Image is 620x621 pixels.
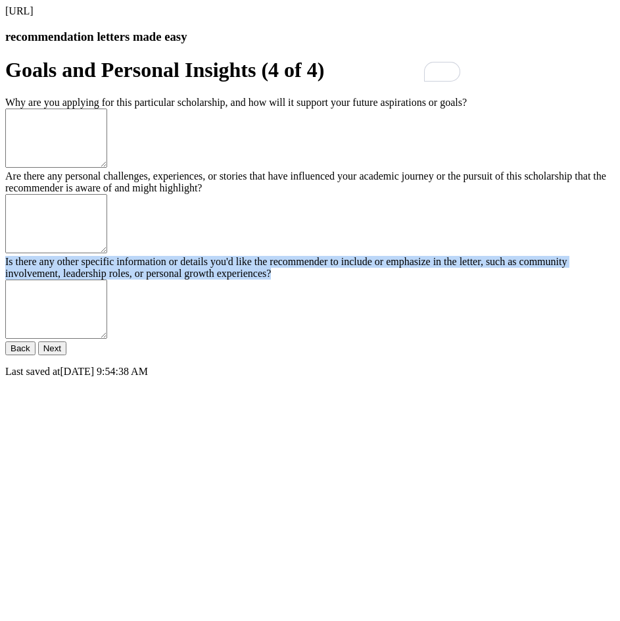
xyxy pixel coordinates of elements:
label: Why are you applying for this particular scholarship, and how will it support your future aspirat... [5,97,467,108]
textarea: To enrich screen reader interactions, please activate Accessibility in Grammarly extension settings [5,109,107,168]
span: [URL] [5,5,34,16]
h3: recommendation letters made easy [5,30,615,44]
button: Next [38,341,66,355]
button: Back [5,341,36,355]
p: Last saved at [DATE] 9:54:38 AM [5,366,615,378]
label: Is there any other specific information or details you'd like the recommender to include or empha... [5,256,567,279]
h1: Goals and Personal Insights (4 of 4) [5,58,615,82]
textarea: To enrich screen reader interactions, please activate Accessibility in Grammarly extension settings [5,194,107,253]
label: Are there any personal challenges, experiences, or stories that have influenced your academic jou... [5,170,606,193]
